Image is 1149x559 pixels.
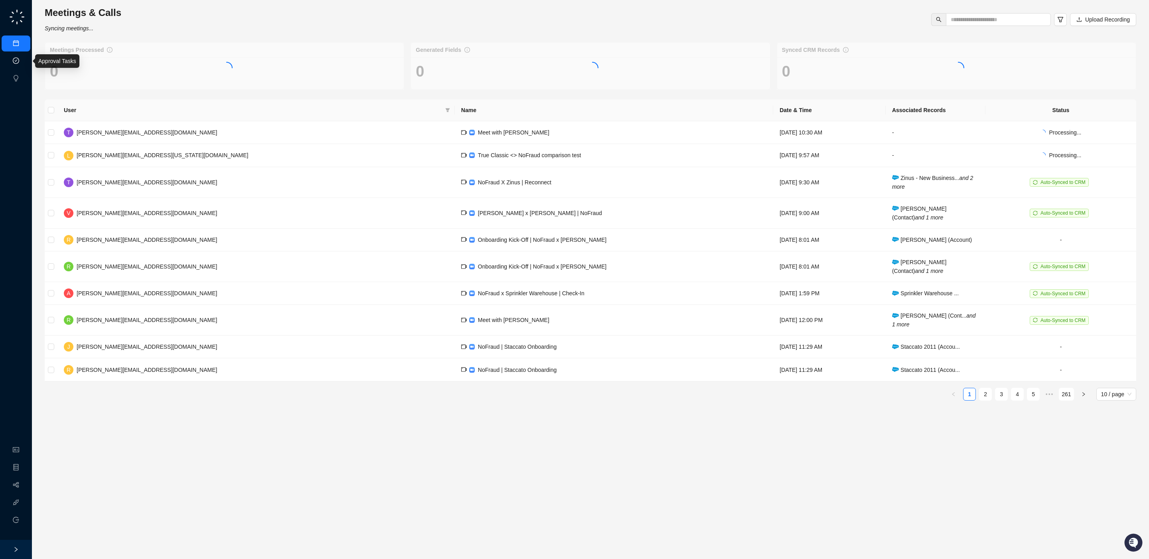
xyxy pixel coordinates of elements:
span: left [951,392,956,397]
span: video-camera [461,264,467,269]
span: Auto-Synced to CRM [1040,264,1086,269]
li: 4 [1011,388,1024,401]
span: Auto-Synced to CRM [1040,210,1086,216]
i: and 1 more [915,268,944,274]
img: zoom-DkfWWZB2.png [469,367,475,373]
span: [PERSON_NAME] (Contact) [892,205,947,221]
span: Docs [16,112,30,120]
span: T [67,178,71,187]
th: Status [985,99,1136,121]
li: 5 [1027,388,1040,401]
img: zoom-DkfWWZB2.png [469,152,475,158]
span: V [67,209,70,217]
span: sync [1033,318,1038,322]
span: video-camera [461,367,467,372]
button: right [1077,388,1090,401]
li: 1 [963,388,976,401]
img: zoom-DkfWWZB2.png [469,264,475,269]
span: filter [444,104,452,116]
span: [PERSON_NAME] (Contact) [892,259,947,274]
td: - [985,229,1136,251]
span: 10 / page [1101,388,1131,400]
li: 2 [979,388,992,401]
i: and 2 more [892,175,973,190]
div: We're available if you need us! [27,81,101,87]
td: [DATE] 10:30 AM [773,121,886,144]
img: Swyft AI [8,8,24,24]
span: sync [1033,180,1038,185]
span: video-camera [461,344,467,350]
td: - [985,336,1136,358]
span: ••• [1043,388,1056,401]
span: NoFraud X Zinus | Reconnect [478,179,551,186]
th: Associated Records [886,99,985,121]
span: video-camera [461,237,467,242]
span: Staccato 2011 (Accou... [892,367,960,373]
td: [DATE] 9:57 AM [773,144,886,167]
span: NoFraud | Staccato Onboarding [478,344,557,350]
li: 261 [1059,388,1074,401]
iframe: Open customer support [1123,533,1145,554]
span: Status [44,112,61,120]
a: 3 [995,388,1007,400]
img: zoom-DkfWWZB2.png [469,317,475,323]
span: loading [1040,152,1046,158]
span: Zinus - New Business... [892,175,973,190]
p: Welcome 👋 [8,32,145,45]
span: R [67,262,71,271]
span: video-camera [461,210,467,215]
span: True Classic <> NoFraud comparison test [478,152,581,158]
span: filter [1057,16,1064,23]
span: Onboarding Kick-Off | NoFraud x [PERSON_NAME] [478,263,606,270]
span: [PERSON_NAME][EMAIL_ADDRESS][DOMAIN_NAME] [77,129,217,136]
th: Name [455,99,773,121]
span: R [67,316,71,324]
span: [PERSON_NAME][EMAIL_ADDRESS][DOMAIN_NAME] [77,210,217,216]
span: search [936,17,942,22]
button: Start new chat [136,75,145,85]
span: filter [445,108,450,113]
span: T [67,128,71,137]
img: 5124521997842_fc6d7dfcefe973c2e489_88.png [8,73,22,87]
td: [DATE] 11:29 AM [773,358,886,381]
td: - [985,358,1136,381]
td: [DATE] 9:30 AM [773,167,886,198]
span: sync [1033,264,1038,269]
span: [PERSON_NAME][EMAIL_ADDRESS][DOMAIN_NAME] [77,179,217,186]
td: - [886,121,985,144]
a: 4 [1011,388,1023,400]
h3: Meetings & Calls [45,6,121,19]
img: logo-small-C4UdH2pc.png [8,8,26,26]
img: zoom-DkfWWZB2.png [469,290,475,296]
span: video-camera [461,179,467,185]
span: Staccato 2011 (Accou... [892,344,960,350]
a: Powered byPylon [56,131,97,138]
span: loading [220,61,233,75]
span: Meet with [PERSON_NAME] [478,129,549,136]
span: NoFraud x Sprinkler Warehouse | Check-In [478,290,584,296]
span: video-camera [461,290,467,296]
span: [PERSON_NAME] x [PERSON_NAME] | NoFraud [478,210,602,216]
span: R [67,235,71,244]
span: loading [952,61,965,75]
span: logout [13,517,19,523]
span: sync [1033,211,1038,215]
div: 📚 [8,113,14,119]
span: Sprinkler Warehouse ... [892,290,959,296]
a: 5 [1027,388,1039,400]
span: Meet with [PERSON_NAME] [478,317,549,323]
i: Syncing meetings... [45,25,93,32]
span: right [13,547,19,552]
span: R [67,365,71,374]
span: Auto-Synced to CRM [1040,180,1086,185]
td: [DATE] 11:29 AM [773,336,886,358]
span: loading [1040,129,1046,135]
span: [PERSON_NAME][EMAIL_ADDRESS][DOMAIN_NAME] [77,237,217,243]
li: Next 5 Pages [1043,388,1056,401]
span: Auto-Synced to CRM [1040,291,1086,296]
button: left [947,388,960,401]
a: 1 [963,388,975,400]
span: Auto-Synced to CRM [1040,318,1086,323]
div: Page Size [1096,388,1136,401]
